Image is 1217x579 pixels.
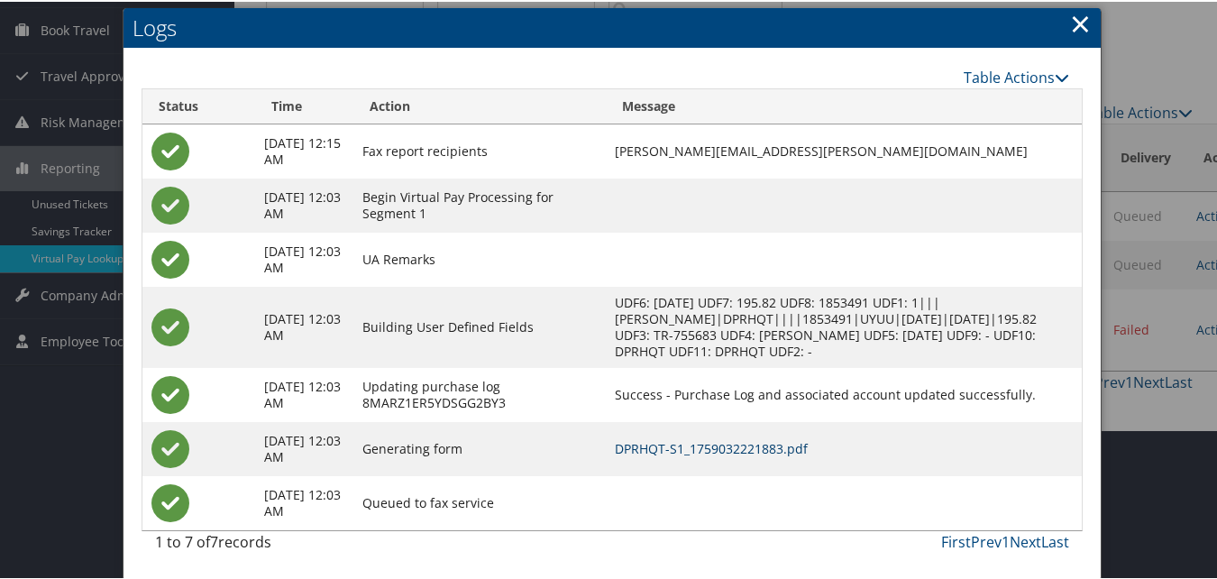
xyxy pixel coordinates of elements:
th: Status: activate to sort column ascending [142,87,255,123]
td: Success - Purchase Log and associated account updated successfully. [606,366,1082,420]
td: [DATE] 12:03 AM [255,474,353,528]
a: Prev [971,530,1002,550]
td: [DATE] 12:03 AM [255,177,353,231]
td: Fax report recipients [353,123,606,177]
h2: Logs [124,6,1101,46]
td: [DATE] 12:03 AM [255,366,353,420]
a: Next [1010,530,1041,550]
a: First [941,530,971,550]
td: Begin Virtual Pay Processing for Segment 1 [353,177,606,231]
a: Close [1070,4,1091,40]
span: 7 [210,530,218,550]
td: Building User Defined Fields [353,285,606,366]
th: Action: activate to sort column ascending [353,87,606,123]
td: Generating form [353,420,606,474]
td: UDF6: [DATE] UDF7: 195.82 UDF8: 1853491 UDF1: 1|||[PERSON_NAME]|DPRHQT||||1853491|UYUU|[DATE]|[DA... [606,285,1082,366]
a: Last [1041,530,1069,550]
a: 1 [1002,530,1010,550]
td: [DATE] 12:03 AM [255,285,353,366]
td: UA Remarks [353,231,606,285]
a: Table Actions [964,66,1069,86]
a: DPRHQT-S1_1759032221883.pdf [615,438,808,455]
td: Queued to fax service [353,474,606,528]
td: [DATE] 12:03 AM [255,231,353,285]
td: [PERSON_NAME][EMAIL_ADDRESS][PERSON_NAME][DOMAIN_NAME] [606,123,1082,177]
th: Time: activate to sort column ascending [255,87,353,123]
th: Message: activate to sort column ascending [606,87,1082,123]
div: 1 to 7 of records [155,529,363,560]
td: [DATE] 12:03 AM [255,420,353,474]
td: Updating purchase log 8MARZ1ER5YDSGG2BY3 [353,366,606,420]
td: [DATE] 12:15 AM [255,123,353,177]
